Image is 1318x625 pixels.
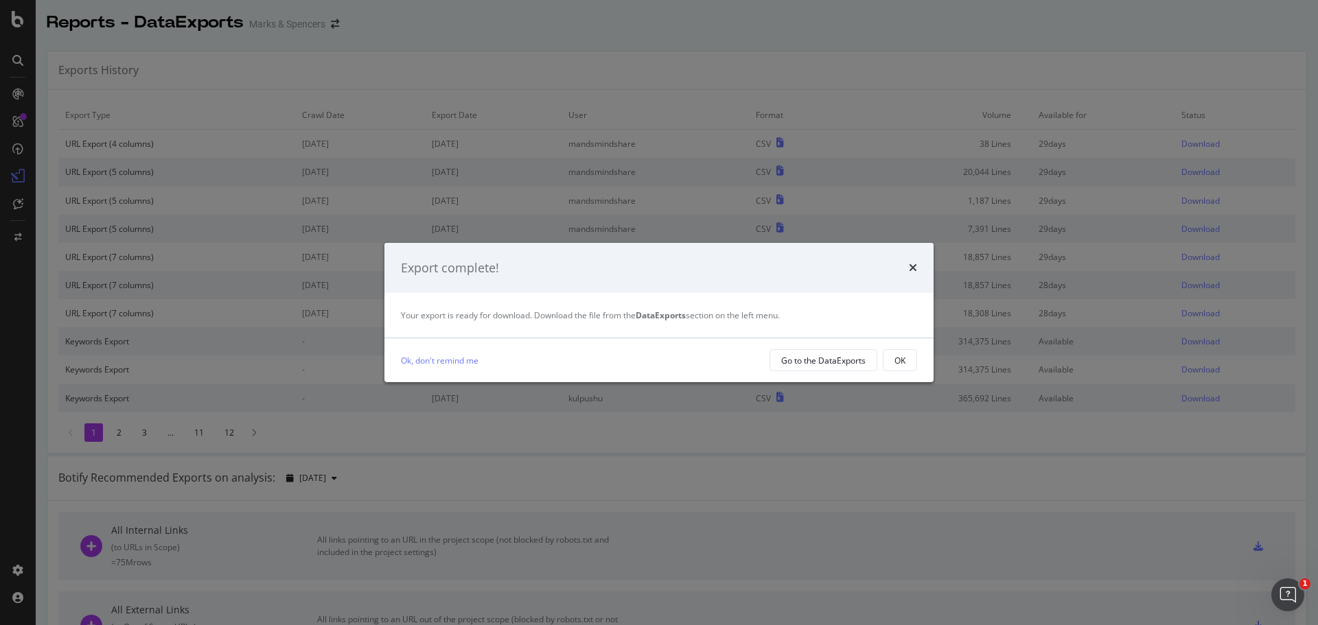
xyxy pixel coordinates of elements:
[894,355,905,366] div: OK
[1299,578,1310,589] span: 1
[636,309,686,321] strong: DataExports
[401,309,917,321] div: Your export is ready for download. Download the file from the
[401,259,499,277] div: Export complete!
[401,353,478,368] a: Ok, don't remind me
[770,349,877,371] button: Go to the DataExports
[909,259,917,277] div: times
[636,309,780,321] span: section on the left menu.
[384,243,934,383] div: modal
[883,349,917,371] button: OK
[781,355,866,366] div: Go to the DataExports
[1271,578,1304,611] iframe: Intercom live chat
